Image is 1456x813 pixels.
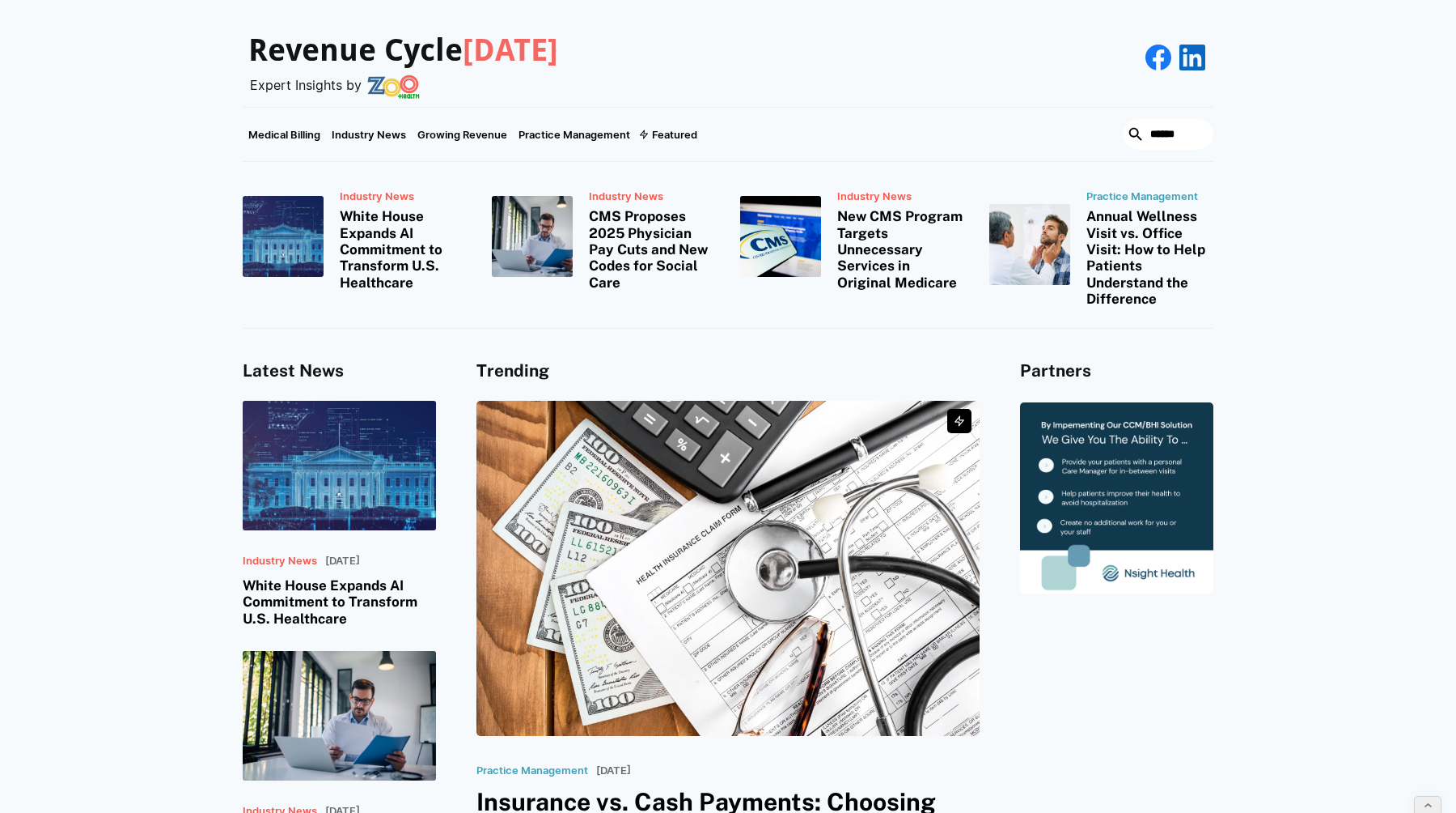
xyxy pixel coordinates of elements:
p: [DATE] [596,764,631,777]
div: Featured [652,128,697,141]
div: Featured [636,108,703,161]
a: Practice ManagementAnnual Wellness Visit vs. Office Visit: How to Help Patients Understand the Di... [989,182,1214,308]
p: Industry News [243,555,317,568]
p: Industry News [837,190,965,203]
h3: White House Expands AI Commitment to Transform U.S. Healthcare [243,577,436,627]
h4: Trending [476,361,980,381]
span: [DATE] [463,32,558,68]
a: Industry NewsCMS Proposes 2025 Physician Pay Cuts and New Codes for Social Care [492,182,717,292]
p: Industry News [589,190,717,203]
a: Industry NewsWhite House Expands AI Commitment to Transform U.S. Healthcare [243,182,468,292]
h4: Partners [1020,361,1213,381]
a: Practice Management [513,108,636,161]
a: Industry NewsNew CMS Program Targets Unnecessary Services in Original Medicare [740,182,965,292]
h3: White House Expands AI Commitment to Transform U.S. Healthcare [340,208,468,291]
h3: CMS Proposes 2025 Physician Pay Cuts and New Codes for Social Care [589,208,717,291]
h3: New CMS Program Targets Unnecessary Services in Original Medicare [837,208,965,291]
h3: Annual Wellness Visit vs. Office Visit: How to Help Patients Understand the Difference [1086,208,1214,307]
p: Practice Management [1086,190,1214,203]
h4: Latest News [243,361,436,381]
div: Expert Insights by [250,78,362,93]
a: Growing Revenue [412,108,513,161]
a: Revenue Cycle[DATE]Expert Insights by [243,16,558,99]
a: Industry News [326,108,412,161]
a: Industry News[DATE]White House Expands AI Commitment to Transform U.S. Healthcare [243,401,436,627]
p: Practice Management [476,764,588,777]
h3: Revenue Cycle [248,32,558,70]
p: Industry News [340,190,468,203]
p: [DATE] [325,555,360,568]
a: Medical Billing [243,108,326,161]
